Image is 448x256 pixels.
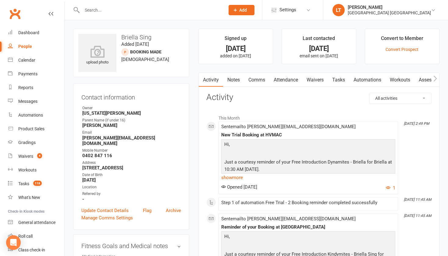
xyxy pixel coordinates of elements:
[303,34,335,45] div: Last contacted
[18,220,55,225] div: General attendance
[229,5,254,15] button: Add
[223,141,394,150] p: Hi,
[386,47,418,52] a: Convert Prospect
[166,207,181,214] a: Archive
[8,150,64,163] a: Waivers 4
[81,214,133,222] a: Manage Comms Settings
[348,5,431,10] div: [PERSON_NAME]
[287,45,350,52] div: [DATE]
[33,181,42,186] span: 118
[386,73,414,87] a: Workouts
[82,148,181,153] div: Mobile Number
[404,197,431,202] i: [DATE] 11:45 AM
[18,58,35,63] div: Calendar
[18,140,36,145] div: Gradings
[221,132,395,138] div: New Trial Booking at HVMAC
[221,184,257,190] span: Opened [DATE]
[143,207,151,214] a: Flag
[8,136,64,150] a: Gradings
[82,197,181,202] strong: -
[206,112,432,121] li: This Month
[18,71,37,76] div: Payments
[221,124,356,129] span: Sent email to [PERSON_NAME][EMAIL_ADDRESS][DOMAIN_NAME]
[404,121,429,126] i: [DATE] 2:49 PM
[18,99,37,104] div: Messages
[8,216,64,229] a: General attendance kiosk mode
[18,234,33,239] div: Roll call
[121,57,169,62] span: [DEMOGRAPHIC_DATA]
[82,172,181,178] div: Date of Birth
[78,45,116,66] div: upload photo
[82,117,181,123] div: Parent Name (if under 16)
[302,73,328,87] a: Waivers
[82,153,181,158] strong: 0402 847 116
[82,135,181,146] strong: [PERSON_NAME][EMAIL_ADDRESS][DOMAIN_NAME]
[225,34,247,45] div: Signed up
[239,8,247,13] span: Add
[206,93,432,102] h3: Activity
[199,73,223,87] a: Activity
[130,49,162,54] span: Booking made
[81,243,181,249] h3: Fitness Goals and Medical notes
[18,113,43,117] div: Automations
[8,177,64,191] a: Tasks 118
[82,165,181,171] strong: [STREET_ADDRESS]
[8,122,64,136] a: Product Sales
[204,45,267,52] div: [DATE]
[81,92,181,101] h3: Contact information
[82,184,181,190] div: Location
[381,34,423,45] div: Convert to Member
[348,10,431,16] div: [GEOGRAPHIC_DATA] [GEOGRAPHIC_DATA]
[221,225,395,230] div: Reminder of your Booking at [GEOGRAPHIC_DATA]
[223,233,394,242] p: Hi,
[328,73,349,87] a: Tasks
[82,160,181,166] div: Address
[82,110,181,116] strong: [US_STATE][PERSON_NAME]
[204,53,267,58] p: added on [DATE]
[221,216,356,222] span: Sent email to [PERSON_NAME][EMAIL_ADDRESS][DOMAIN_NAME]
[8,53,64,67] a: Calendar
[78,34,184,41] h3: Briella Sing
[18,247,45,252] div: Class check-in
[81,207,129,214] a: Update Contact Details
[349,73,386,87] a: Automations
[221,200,395,205] div: Step 1 of automation Free Trial - 2 Booking reminder completed successfully
[6,235,21,250] div: Open Intercom Messenger
[82,177,181,183] strong: [DATE]
[18,85,33,90] div: Reports
[8,95,64,108] a: Messages
[18,30,39,35] div: Dashboard
[82,191,181,197] div: Referred by
[18,195,40,200] div: What's New
[18,44,32,49] div: People
[221,173,395,182] a: show more
[8,40,64,53] a: People
[386,184,395,192] button: 1
[223,158,394,175] p: Just a courtesy reminder of your Free Introduction Dynamites - Briella for Briella at 10:30 AM [D...
[7,6,23,21] a: Clubworx
[18,181,29,186] div: Tasks
[37,153,42,158] span: 4
[279,3,296,17] span: Settings
[80,6,221,14] input: Search...
[121,41,149,47] time: Added [DATE]
[18,168,37,172] div: Workouts
[8,81,64,95] a: Reports
[8,163,64,177] a: Workouts
[82,130,181,135] div: Email
[244,73,269,87] a: Comms
[18,154,33,159] div: Waivers
[404,214,431,218] i: [DATE] 11:45 AM
[18,126,44,131] div: Product Sales
[8,191,64,204] a: What's New
[223,73,244,87] a: Notes
[82,123,181,128] strong: [PERSON_NAME]
[332,4,345,16] div: LT
[8,229,64,243] a: Roll call
[8,67,64,81] a: Payments
[269,73,302,87] a: Attendance
[287,53,350,58] p: email sent on [DATE]
[82,105,181,111] div: Owner
[8,26,64,40] a: Dashboard
[8,108,64,122] a: Automations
